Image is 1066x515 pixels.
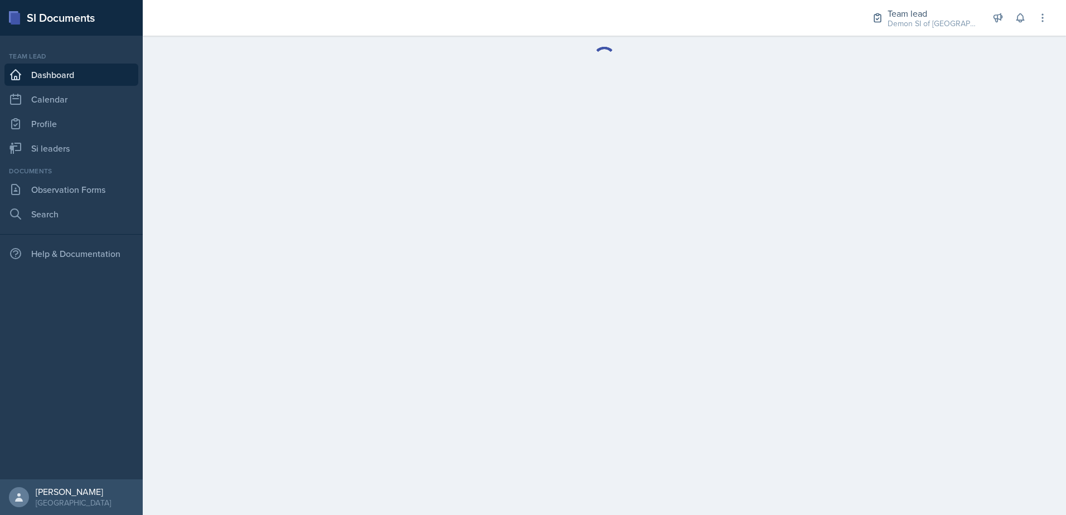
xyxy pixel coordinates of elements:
div: [PERSON_NAME] [36,486,111,497]
a: Profile [4,113,138,135]
div: Help & Documentation [4,242,138,265]
div: [GEOGRAPHIC_DATA] [36,497,111,508]
div: Documents [4,166,138,176]
div: Demon SI of [GEOGRAPHIC_DATA] / Fall 2025 [888,18,977,30]
div: Team lead [888,7,977,20]
a: Search [4,203,138,225]
div: Team lead [4,51,138,61]
a: Si leaders [4,137,138,159]
a: Dashboard [4,64,138,86]
a: Calendar [4,88,138,110]
a: Observation Forms [4,178,138,201]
